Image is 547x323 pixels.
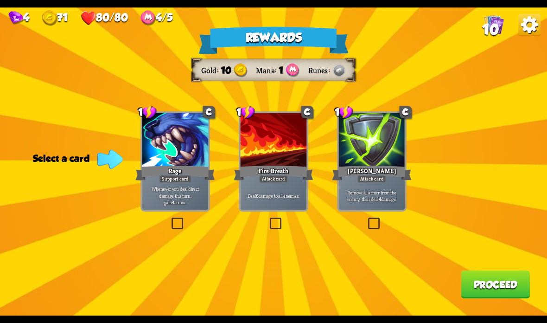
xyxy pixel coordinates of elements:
[242,192,305,199] p: Deal damage to all enemies.
[159,175,191,183] div: Support card
[301,106,314,119] div: C
[332,164,411,182] div: [PERSON_NAME]
[461,271,530,298] button: Proceed
[234,64,248,78] img: gold.png
[42,11,57,26] img: gold.png
[140,11,156,26] img: ManaPoints.png
[484,14,504,34] img: Cards_Icon.png
[33,153,120,164] div: Select a card
[335,105,353,119] div: 1
[221,65,231,76] span: 10
[81,11,127,26] div: Health
[135,164,215,182] div: Rage
[201,65,220,76] div: Gold
[259,175,288,183] div: Attack card
[81,11,96,26] img: health.png
[97,150,123,169] img: indicator-arrow.png
[332,64,346,78] img: Metal.png
[279,65,283,76] span: 1
[484,14,504,36] div: View all the cards in your deck
[8,11,23,25] img: gem.png
[256,192,258,199] b: 6
[8,11,29,25] div: Gems
[138,105,157,119] div: 1
[203,106,216,119] div: C
[140,11,173,26] div: Mana
[482,21,499,38] span: 10
[308,65,332,76] div: Runes
[518,14,541,36] img: OptionsButton.png
[340,189,403,202] p: Remove all armor from the enemy, then deal damage.
[198,27,349,54] div: Rewards
[256,65,279,76] div: Mana
[144,186,207,205] p: Whenever you deal direct damage this turn, gain armor.
[286,64,299,78] img: ManaPoints.png
[379,195,381,202] b: 4
[236,105,255,119] div: 1
[42,11,68,26] div: Gold
[234,164,313,182] div: Fire Breath
[400,106,412,119] div: C
[357,175,386,183] div: Attack card
[172,199,174,205] b: 3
